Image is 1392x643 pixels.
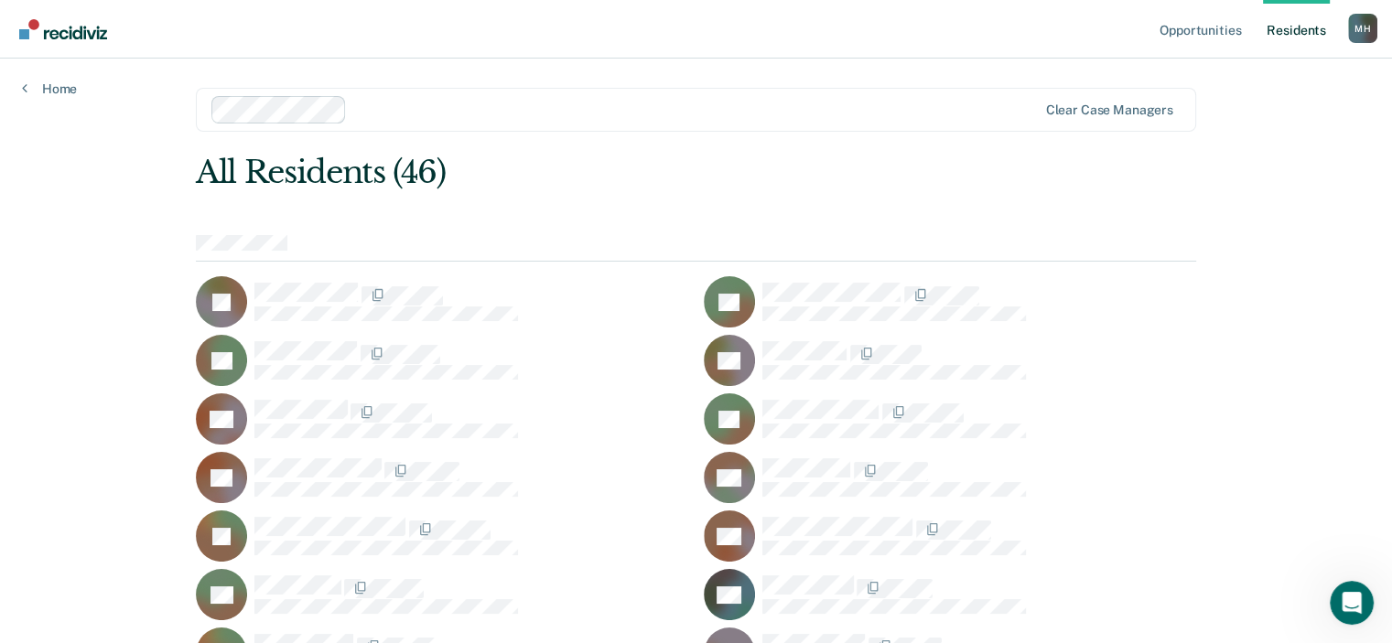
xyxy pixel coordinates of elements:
button: Profile dropdown button [1348,14,1377,43]
a: Home [22,80,77,97]
div: Clear case managers [1046,102,1173,118]
iframe: Intercom live chat [1330,581,1374,625]
div: All Residents (46) [196,154,996,191]
div: M H [1348,14,1377,43]
img: Recidiviz [19,19,107,39]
